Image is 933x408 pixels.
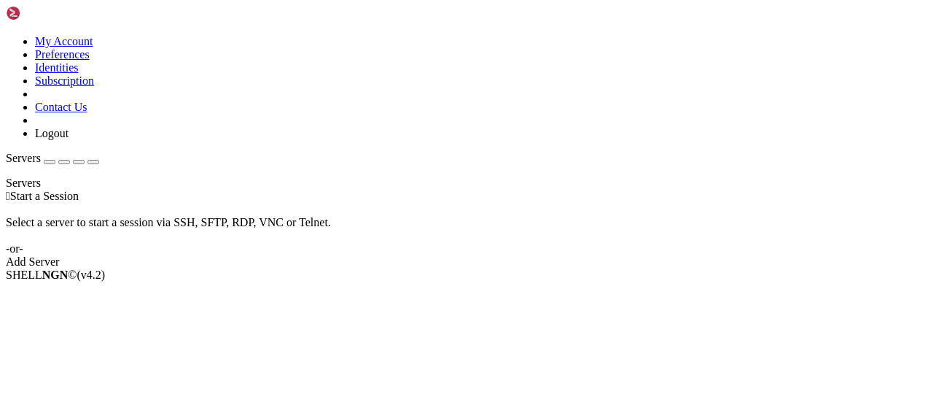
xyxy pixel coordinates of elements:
b: NGN [42,269,69,281]
span:  [6,190,10,202]
a: Contact Us [35,101,87,113]
a: Logout [35,127,69,139]
a: Servers [6,152,99,164]
div: Select a server to start a session via SSH, SFTP, RDP, VNC or Telnet. -or- [6,203,927,255]
div: Add Server [6,255,927,269]
span: 4.2.0 [77,269,106,281]
a: Identities [35,61,79,74]
a: My Account [35,35,93,47]
img: Shellngn [6,6,90,20]
a: Preferences [35,48,90,61]
span: Servers [6,152,41,164]
span: Start a Session [10,190,79,202]
span: SHELL © [6,269,105,281]
a: Subscription [35,74,94,87]
div: Servers [6,177,927,190]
